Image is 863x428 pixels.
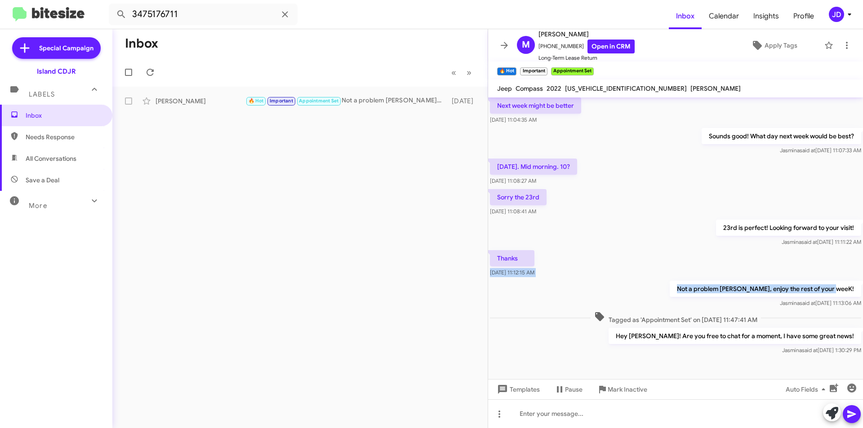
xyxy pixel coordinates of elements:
[802,347,818,353] span: said at
[26,154,76,163] span: All Conversations
[299,98,338,104] span: Appointment Set
[490,250,534,266] p: Thanks
[29,202,47,210] span: More
[490,208,536,215] span: [DATE] 11:08:41 AM
[538,29,635,40] span: [PERSON_NAME]
[39,44,93,53] span: Special Campaign
[702,128,861,144] p: Sounds good! What day next week would be best?
[786,3,821,29] a: Profile
[565,381,583,397] span: Pause
[245,96,447,106] div: Not a problem [PERSON_NAME], enjoy the rest of your weeK!
[590,381,654,397] button: Mark Inactive
[538,40,635,53] span: [PHONE_NUMBER]
[26,111,102,120] span: Inbox
[29,90,55,98] span: Labels
[800,300,815,306] span: said at
[490,269,534,276] span: [DATE] 11:12:15 AM
[497,67,516,75] small: 🔥 Hot
[800,147,815,154] span: said at
[520,67,547,75] small: Important
[270,98,293,104] span: Important
[608,381,647,397] span: Mark Inactive
[451,67,456,78] span: «
[786,381,829,397] span: Auto Fields
[547,84,561,93] span: 2022
[780,300,861,306] span: Jasmina [DATE] 11:13:06 AM
[490,189,547,205] p: Sorry the 23rd
[516,84,543,93] span: Compass
[467,67,472,78] span: »
[26,176,59,185] span: Save a Deal
[497,84,512,93] span: Jeep
[109,4,298,25] input: Search
[565,84,687,93] span: [US_VEHICLE_IDENTIFICATION_NUMBER]
[461,63,477,82] button: Next
[522,38,530,52] span: M
[156,97,245,106] div: [PERSON_NAME]
[446,63,462,82] button: Previous
[765,37,797,53] span: Apply Tags
[490,159,577,175] p: [DATE]. Mid morning. 10?
[490,97,581,114] p: Next week might be better
[446,63,477,82] nav: Page navigation example
[26,132,102,141] span: Needs Response
[669,3,702,29] a: Inbox
[37,67,76,76] div: Island CDJR
[249,98,264,104] span: 🔥 Hot
[670,281,861,297] p: Not a problem [PERSON_NAME], enjoy the rest of your weeK!
[782,347,861,353] span: Jasmina [DATE] 1:30:29 PM
[746,3,786,29] a: Insights
[609,328,861,344] p: Hey [PERSON_NAME]! Are you free to chat for a moment, I have some great news!
[829,7,844,22] div: JD
[447,97,480,106] div: [DATE]
[488,381,547,397] button: Templates
[702,3,746,29] a: Calendar
[778,381,836,397] button: Auto Fields
[690,84,741,93] span: [PERSON_NAME]
[728,37,820,53] button: Apply Tags
[801,238,817,245] span: said at
[547,381,590,397] button: Pause
[125,36,158,51] h1: Inbox
[490,116,537,123] span: [DATE] 11:04:35 AM
[591,311,761,324] span: Tagged as 'Appointment Set' on [DATE] 11:47:41 AM
[780,147,861,154] span: Jasmina [DATE] 11:07:33 AM
[782,238,861,245] span: Jasmina [DATE] 11:11:22 AM
[12,37,101,59] a: Special Campaign
[495,381,540,397] span: Templates
[716,220,861,236] p: 23rd is perfect! Looking forward to your visit!
[821,7,853,22] button: JD
[587,40,635,53] a: Open in CRM
[538,53,635,62] span: Long-Term Lease Return
[490,177,536,184] span: [DATE] 11:08:27 AM
[551,67,594,75] small: Appointment Set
